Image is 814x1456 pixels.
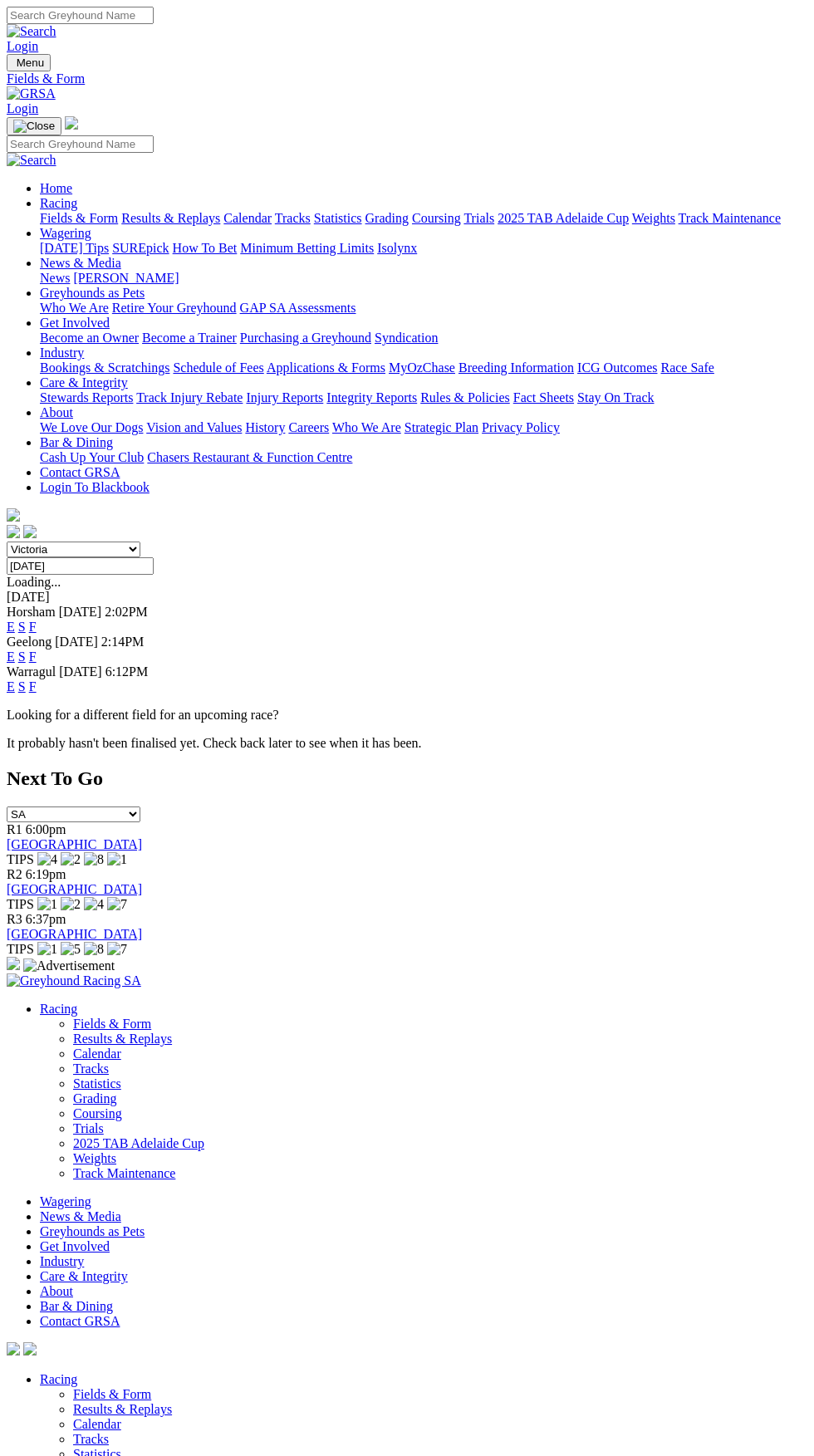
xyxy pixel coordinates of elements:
a: S [18,650,26,664]
a: Home [40,181,72,195]
a: Who We Are [40,301,109,315]
span: R3 [7,912,22,926]
p: Looking for a different field for an upcoming race? [7,708,807,723]
a: Cash Up Your Club [40,450,144,464]
a: Retire Your Greyhound [112,301,237,315]
img: 2 [61,897,81,912]
a: Track Maintenance [73,1166,175,1180]
div: News & Media [40,271,807,286]
a: Isolynx [377,241,417,255]
a: Chasers Restaurant & Function Centre [147,450,352,464]
a: Fact Sheets [513,390,574,404]
img: logo-grsa-white.png [65,116,78,130]
a: [PERSON_NAME] [73,271,179,285]
h2: Next To Go [7,767,807,790]
a: [DATE] Tips [40,241,109,255]
a: Industry [40,346,84,360]
a: Statistics [314,211,362,225]
a: Vision and Values [146,420,242,434]
a: Integrity Reports [326,390,417,404]
a: Greyhounds as Pets [40,1224,145,1238]
a: F [29,650,37,664]
span: TIPS [7,942,34,956]
a: Breeding Information [458,360,574,375]
a: Purchasing a Greyhound [240,331,371,345]
div: Fields & Form [7,71,807,86]
a: GAP SA Assessments [240,301,356,315]
img: Advertisement [23,958,115,973]
span: [DATE] [59,605,102,619]
img: GRSA [7,86,56,101]
a: Fields & Form [40,211,118,225]
div: [DATE] [7,590,807,605]
a: [GEOGRAPHIC_DATA] [7,882,142,896]
partial: It probably hasn't been finalised yet. Check back later to see when it has been. [7,736,422,750]
a: 2025 TAB Adelaide Cup [73,1136,204,1150]
img: Search [7,153,56,168]
span: Menu [17,56,44,69]
a: Login [7,101,38,115]
a: S [18,620,26,634]
a: Bar & Dining [40,1299,113,1313]
a: Login To Blackbook [40,480,150,494]
a: F [29,620,37,634]
img: 4 [84,897,104,912]
img: 4 [37,852,57,867]
input: Search [7,135,154,153]
a: 2025 TAB Adelaide Cup [498,211,629,225]
a: Trials [73,1121,104,1135]
span: 6:00pm [26,822,66,836]
a: Racing [40,196,77,210]
a: E [7,650,15,664]
a: Bookings & Scratchings [40,360,169,375]
a: Calendar [223,211,272,225]
a: Fields & Form [73,1017,151,1031]
a: News [40,271,70,285]
a: Login [7,39,38,53]
a: [GEOGRAPHIC_DATA] [7,837,142,851]
a: Results & Replays [73,1402,172,1416]
a: Coursing [73,1106,122,1120]
button: Toggle navigation [7,117,61,135]
a: MyOzChase [389,360,455,375]
button: Toggle navigation [7,54,51,71]
a: Stewards Reports [40,390,133,404]
span: TIPS [7,852,34,866]
a: Minimum Betting Limits [240,241,374,255]
a: Careers [288,420,329,434]
span: Geelong [7,635,51,649]
a: Applications & Forms [267,360,385,375]
a: Racing [40,1372,77,1386]
a: E [7,679,15,694]
a: Track Maintenance [679,211,781,225]
div: About [40,420,807,435]
a: Results & Replays [73,1032,172,1046]
a: News & Media [40,1209,121,1223]
a: Track Injury Rebate [136,390,243,404]
input: Select date [7,557,154,575]
a: Care & Integrity [40,1269,128,1283]
img: 8 [84,942,104,957]
a: Who We Are [332,420,401,434]
a: Industry [40,1254,84,1268]
a: Weights [73,1151,116,1165]
a: Coursing [412,211,461,225]
span: Horsham [7,605,56,619]
img: facebook.svg [7,525,20,538]
a: Strategic Plan [405,420,478,434]
a: Results & Replays [121,211,220,225]
a: Become an Owner [40,331,139,345]
div: Greyhounds as Pets [40,301,807,316]
span: [DATE] [59,664,102,679]
span: R1 [7,822,22,836]
img: 1 [37,897,57,912]
a: Grading [365,211,409,225]
a: Tracks [73,1061,109,1076]
img: twitter.svg [23,525,37,538]
a: Statistics [73,1076,121,1091]
a: Tracks [73,1432,109,1446]
span: 6:12PM [105,664,149,679]
a: Wagering [40,226,91,240]
a: Privacy Policy [482,420,560,434]
a: Stay On Track [577,390,654,404]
